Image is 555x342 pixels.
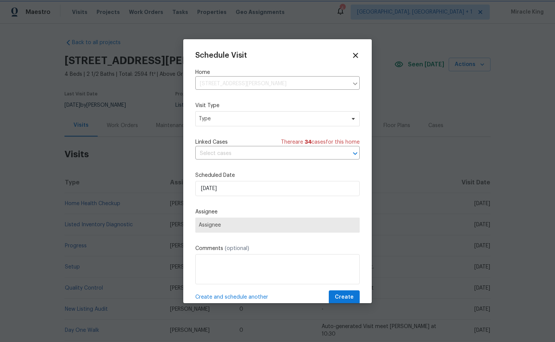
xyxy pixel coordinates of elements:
label: Comments [195,245,360,252]
span: Assignee [199,222,356,228]
label: Home [195,69,360,76]
label: Scheduled Date [195,172,360,179]
input: M/D/YYYY [195,181,360,196]
span: Schedule Visit [195,52,247,59]
span: Linked Cases [195,138,228,146]
span: (optional) [225,246,249,251]
input: Enter in an address [195,78,348,90]
button: Open [350,148,360,159]
span: There are case s for this home [281,138,360,146]
span: Type [199,115,345,123]
span: Close [351,51,360,60]
span: 34 [305,140,311,145]
span: Create and schedule another [195,293,268,301]
button: Create [329,290,360,304]
label: Visit Type [195,102,360,109]
input: Select cases [195,148,339,159]
label: Assignee [195,208,360,216]
span: Create [335,293,354,302]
